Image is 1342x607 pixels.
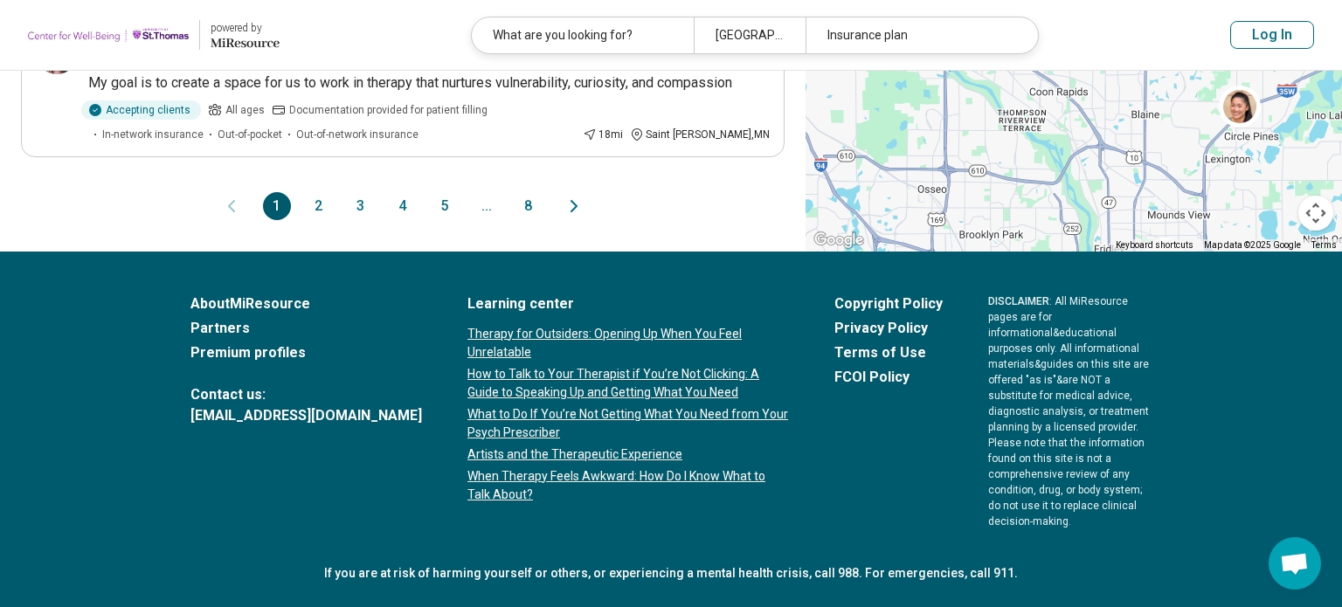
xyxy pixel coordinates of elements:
[472,17,694,53] div: What are you looking for?
[28,14,189,56] img: University of St. Thomas
[1204,240,1301,250] span: Map data ©2025 Google
[583,127,623,142] div: 18 mi
[190,384,422,405] span: Contact us:
[221,192,242,220] button: Previous page
[190,342,422,363] a: Premium profiles
[225,102,265,118] span: All ages
[515,192,543,220] button: 8
[467,467,789,504] a: When Therapy Feels Awkward: How Do I Know What to Talk About?
[467,405,789,442] a: What to Do If You’re Not Getting What You Need from Your Psych Prescriber
[834,318,943,339] a: Privacy Policy
[694,17,805,53] div: [GEOGRAPHIC_DATA], [GEOGRAPHIC_DATA]
[1230,21,1314,49] button: Log In
[190,318,422,339] a: Partners
[1116,239,1193,252] button: Keyboard shortcuts
[190,293,422,314] a: AboutMiResource
[28,14,280,56] a: University of St. Thomaspowered by
[467,365,789,402] a: How to Talk to Your Therapist if You’re Not Clicking: A Guide to Speaking Up and Getting What You...
[296,127,419,142] span: Out-of-network insurance
[218,127,282,142] span: Out-of-pocket
[190,564,1152,583] p: If you are at risk of harming yourself or others, or experiencing a mental health crisis, call 98...
[988,293,1152,529] p: : All MiResource pages are for informational & educational purposes only. All informational mater...
[467,325,789,362] a: Therapy for Outsiders: Opening Up When You Feel Unrelatable
[467,293,789,314] a: Learning center
[102,127,204,142] span: In-network insurance
[389,192,417,220] button: 4
[263,192,291,220] button: 1
[467,445,789,464] a: Artists and the Therapeutic Experience
[305,192,333,220] button: 2
[81,100,201,120] div: Accepting clients
[564,192,585,220] button: Next page
[806,17,1027,53] div: Insurance plan
[473,192,501,220] span: ...
[211,20,280,36] div: powered by
[630,127,770,142] div: Saint [PERSON_NAME] , MN
[988,295,1049,307] span: DISCLAIMER
[810,229,868,252] a: Open this area in Google Maps (opens a new window)
[431,192,459,220] button: 5
[834,293,943,314] a: Copyright Policy
[190,405,422,426] a: [EMAIL_ADDRESS][DOMAIN_NAME]
[834,367,943,388] a: FCOI Policy
[1269,537,1321,590] div: Open chat
[347,192,375,220] button: 3
[810,229,868,252] img: Google
[88,72,770,93] p: My goal is to create a space for us to work in therapy that nurtures vulnerability, curiosity, an...
[834,342,943,363] a: Terms of Use
[289,102,488,118] span: Documentation provided for patient filling
[1298,196,1333,231] button: Map camera controls
[1311,240,1337,250] a: Terms (opens in new tab)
